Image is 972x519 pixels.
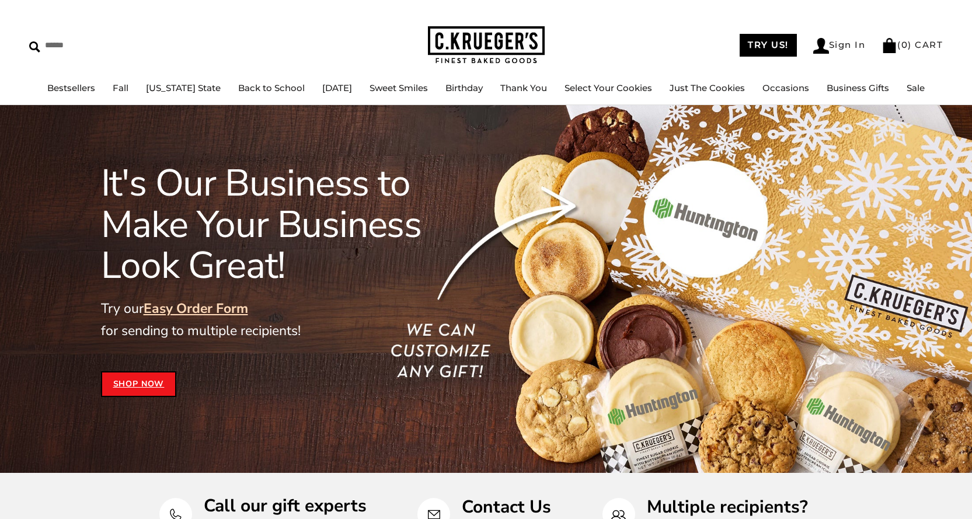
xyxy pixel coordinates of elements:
[813,38,866,54] a: Sign In
[204,497,367,515] p: Call our gift experts
[101,163,472,286] h1: It's Our Business to Make Your Business Look Great!
[882,39,943,50] a: (0) CART
[47,82,95,93] a: Bestsellers
[370,82,428,93] a: Sweet Smiles
[813,38,829,54] img: Account
[901,39,908,50] span: 0
[101,298,472,342] p: Try our for sending to multiple recipients!
[113,82,128,93] a: Fall
[565,82,652,93] a: Select Your Cookies
[827,82,889,93] a: Business Gifts
[647,498,813,516] p: Multiple recipients?
[462,498,551,516] p: Contact Us
[144,299,248,318] a: Easy Order Form
[146,82,221,93] a: [US_STATE] State
[882,38,897,53] img: Bag
[740,34,797,57] a: TRY US!
[101,371,177,397] a: Shop Now
[500,82,547,93] a: Thank You
[29,41,40,53] img: Search
[762,82,809,93] a: Occasions
[322,82,352,93] a: [DATE]
[238,82,305,93] a: Back to School
[428,26,545,64] img: C.KRUEGER'S
[29,36,168,54] input: Search
[445,82,483,93] a: Birthday
[907,82,925,93] a: Sale
[670,82,745,93] a: Just The Cookies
